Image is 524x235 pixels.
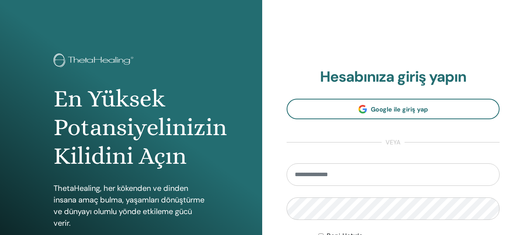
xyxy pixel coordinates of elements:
[287,68,500,86] h2: Hesabınıza giriş yapın
[54,84,209,171] h1: En Yüksek Potansiyelinizin Kilidini Açın
[287,99,500,119] a: Google ile giriş yap
[382,138,405,147] span: veya
[54,182,209,229] p: ThetaHealing, her kökenden ve dinden insana amaç bulma, yaşamları dönüştürme ve dünyayı olumlu yö...
[371,105,428,113] span: Google ile giriş yap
